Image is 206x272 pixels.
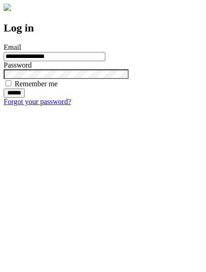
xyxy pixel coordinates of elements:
[4,4,11,11] img: logo-4e3dc11c47720685a147b03b5a06dd966a58ff35d612b21f08c02c0306f2b779.png
[4,61,32,69] label: Password
[4,98,71,105] a: Forgot your password?
[15,80,58,88] label: Remember me
[4,43,21,51] label: Email
[4,22,202,34] h2: Log in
